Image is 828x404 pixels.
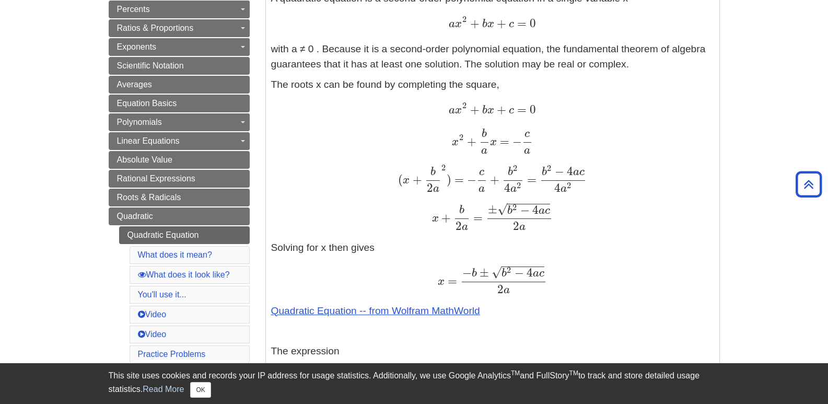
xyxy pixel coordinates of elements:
span: a [481,145,487,156]
span: 2 [459,132,463,142]
span: b [480,18,487,30]
span: 4 [504,181,510,195]
a: Quadratic Equation [119,226,250,244]
span: 2 [441,163,446,172]
span: 2 [427,181,433,195]
a: Linear Equations [109,132,250,150]
a: Roots & Radicals [109,189,250,206]
span: 2 [462,14,467,24]
p: The roots x can be found by completing the square, Solving for x then gives [271,77,714,319]
span: ( [398,172,403,187]
a: Rational Expressions [109,170,250,188]
a: Practice Problems [138,350,206,359]
span: 0 [527,16,536,30]
span: 2 [507,265,511,275]
a: Video [138,310,167,319]
span: 2 [497,282,504,296]
span: a [462,221,468,233]
span: Ratios & Proportions [117,24,194,32]
span: ) [447,172,451,187]
span: b [508,166,513,178]
span: a [561,183,567,194]
span: 2 [512,202,517,212]
a: Scientific Notation [109,57,250,75]
span: = [497,134,509,148]
span: = [445,274,457,288]
span: x [487,105,494,116]
span: c [506,18,514,30]
span: 4 [524,266,533,280]
span: c [479,166,484,178]
span: 2 [547,163,551,173]
span: − [509,134,522,148]
span: − [552,164,564,178]
span: c [579,166,585,178]
a: Exponents [109,38,250,56]
span: + [468,16,480,30]
a: Absolute Value [109,151,250,169]
span: a [519,221,526,233]
span: Polynomials [117,118,162,126]
span: = [470,211,483,225]
span: a [504,284,510,296]
span: Roots & Radicals [117,193,181,202]
a: Video [138,330,167,339]
span: + [464,134,476,148]
a: Back to Top [792,177,825,191]
span: Scientific Notation [117,61,184,70]
span: = [451,172,464,187]
span: c [506,105,514,116]
span: b [507,205,512,216]
sup: TM [511,370,520,377]
span: ± [477,266,489,280]
span: b [480,105,487,116]
span: b [459,204,464,216]
span: Averages [117,80,152,89]
span: Percents [117,5,150,14]
span: ± [488,202,497,216]
a: Quadratic [109,207,250,225]
span: x [432,213,439,224]
span: 2 [513,219,519,233]
span: a [449,18,455,30]
span: x [455,18,462,30]
span: x [452,136,459,148]
span: + [487,172,499,187]
span: b [502,268,507,279]
span: + [494,16,506,30]
span: a [533,268,539,279]
span: √ [492,265,502,279]
span: Linear Equations [117,136,180,145]
span: 2 [456,219,462,233]
a: You'll use it... [138,290,186,299]
a: What does it mean? [138,250,212,259]
span: = [514,16,527,30]
span: b [542,166,547,178]
span: − [462,266,472,280]
span: − [518,203,530,217]
span: Equation Basics [117,99,177,108]
span: Rational Expressions [117,174,195,183]
span: = [514,102,527,117]
span: 2 [567,180,571,190]
a: Quadratic Equation -- from Wolfram MathWorld [271,305,480,316]
span: x [455,105,462,116]
span: a [449,105,455,116]
span: + [410,172,422,187]
span: − [512,266,524,280]
a: What does it look like? [138,270,230,279]
sup: TM [569,370,578,377]
span: √ [497,202,507,216]
span: a [479,183,485,194]
span: + [439,211,451,225]
div: This site uses cookies and records your IP address for usage statistics. Additionally, we use Goo... [109,370,720,398]
span: 2 [462,100,467,110]
a: Ratios & Proportions [109,19,250,37]
a: Percents [109,1,250,18]
span: Absolute Value [117,155,172,164]
span: = [524,172,537,187]
span: 2 [513,163,517,173]
a: Read More [143,385,184,394]
span: 4 [554,181,561,195]
button: Close [190,382,211,398]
